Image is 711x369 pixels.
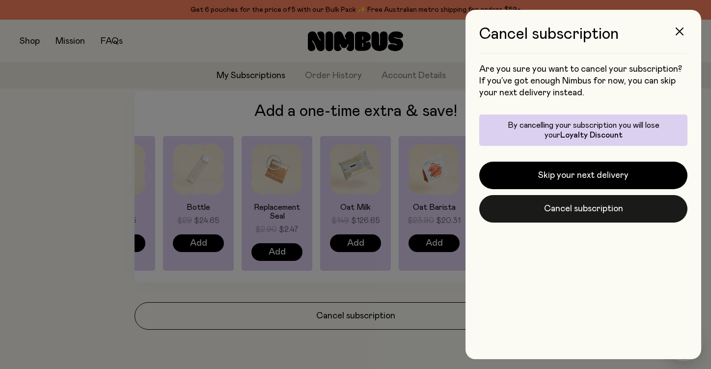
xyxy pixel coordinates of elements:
[479,63,687,99] p: Are you sure you want to cancel your subscription? If you’ve got enough Nimbus for now, you can s...
[485,120,682,140] p: By cancelling your subscription you will lose your
[479,26,687,54] h3: Cancel subscription
[560,131,623,139] span: Loyalty Discount
[479,162,687,189] button: Skip your next delivery
[479,195,687,223] button: Cancel subscription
